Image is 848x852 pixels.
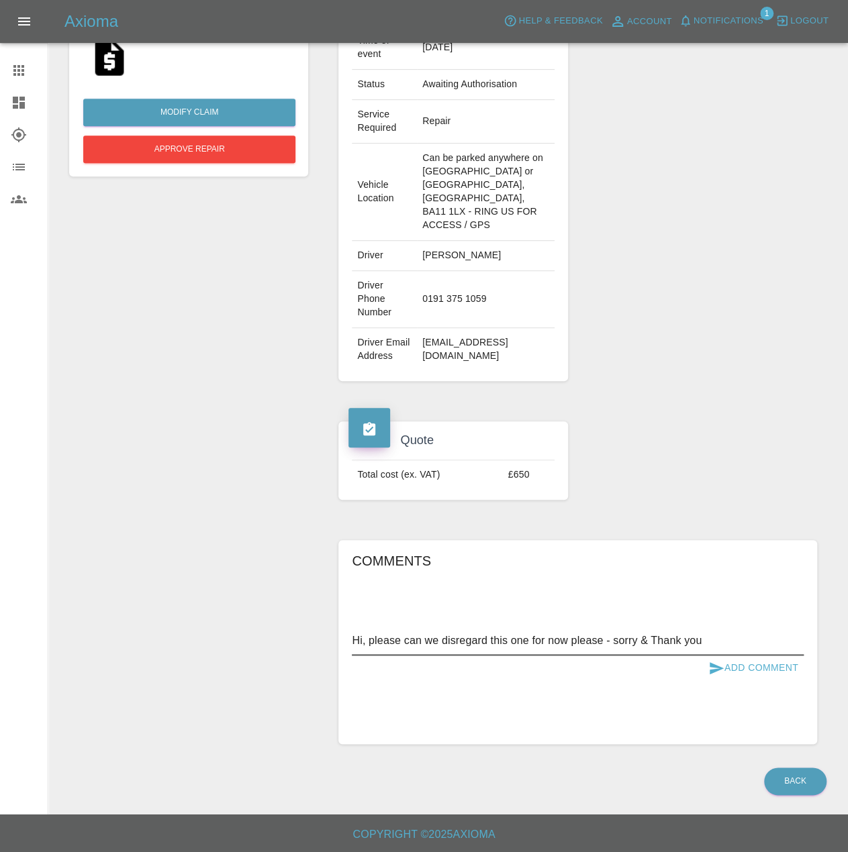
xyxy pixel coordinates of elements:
[500,11,606,32] button: Help & Feedback
[703,655,804,680] button: Add Comment
[352,70,417,100] td: Status
[760,7,773,20] span: 1
[417,26,555,70] td: [DATE]
[352,550,804,572] h6: Comments
[772,11,832,32] button: Logout
[352,271,417,328] td: Driver Phone Number
[83,99,295,126] a: Modify Claim
[694,13,763,29] span: Notifications
[352,26,417,70] td: Time of event
[606,11,675,32] a: Account
[352,144,417,241] td: Vehicle Location
[417,70,555,100] td: Awaiting Authorisation
[417,144,555,241] td: Can be parked anywhere on [GEOGRAPHIC_DATA] or [GEOGRAPHIC_DATA], [GEOGRAPHIC_DATA], BA11 1LX - R...
[83,136,295,163] button: Approve Repair
[352,460,502,490] td: Total cost (ex. VAT)
[352,328,417,371] td: Driver Email Address
[417,328,555,371] td: [EMAIL_ADDRESS][DOMAIN_NAME]
[503,460,555,490] td: £650
[348,431,557,449] h4: Quote
[8,5,40,38] button: Open drawer
[764,767,827,795] a: Back
[417,100,555,144] td: Repair
[417,241,555,271] td: [PERSON_NAME]
[64,11,118,32] h5: Axioma
[352,100,417,144] td: Service Required
[675,11,767,32] button: Notifications
[417,271,555,328] td: 0191 375 1059
[352,241,417,271] td: Driver
[518,13,602,29] span: Help & Feedback
[11,825,837,844] h6: Copyright © 2025 Axioma
[790,13,829,29] span: Logout
[352,633,804,652] textarea: Hi, please can we disregard this one for now please - sorry & Thank you
[88,36,131,79] img: original/b1d404e5-d3cf-49be-8108-11c0cd21d314
[627,14,672,30] span: Account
